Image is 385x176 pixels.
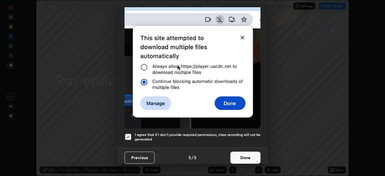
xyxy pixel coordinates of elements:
h4: 5 [189,154,191,161]
h5: I agree that if I don't provide required permissions, class recording will not be generated [135,132,260,142]
button: Previous [125,152,155,164]
h4: / [192,154,193,161]
h4: 5 [194,154,196,161]
button: Done [230,152,260,164]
